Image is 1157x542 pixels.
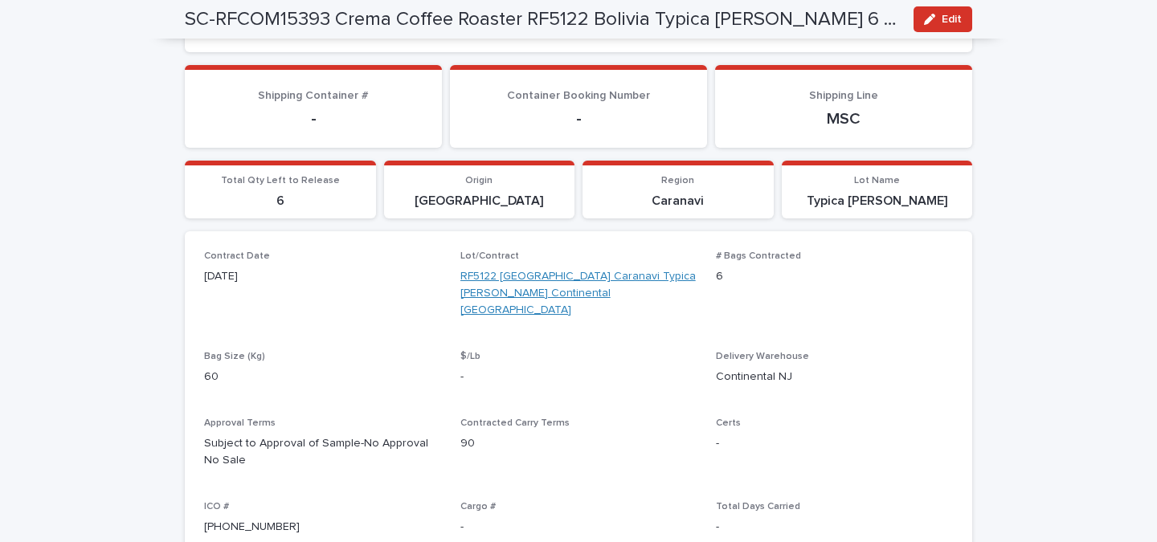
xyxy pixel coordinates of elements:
[460,268,697,318] a: RF5122 [GEOGRAPHIC_DATA] Caranavi Typica [PERSON_NAME] Continental [GEOGRAPHIC_DATA]
[854,176,900,185] span: Lot Name
[258,90,369,101] span: Shipping Container #
[460,251,519,261] span: Lot/Contract
[716,369,953,385] p: Continental NJ
[809,90,878,101] span: Shipping Line
[460,519,697,536] p: -
[791,194,963,209] p: Typica [PERSON_NAME]
[716,251,801,261] span: # Bags Contracted
[204,519,441,536] p: [PHONE_NUMBER]
[460,418,570,428] span: Contracted Carry Terms
[914,6,972,32] button: Edit
[716,268,953,285] p: 6
[204,251,270,261] span: Contract Date
[716,418,741,428] span: Certs
[716,519,953,536] p: -
[204,268,441,285] p: [DATE]
[460,352,480,361] span: $/Lb
[204,369,441,385] p: 60
[942,14,962,25] span: Edit
[185,8,901,31] h2: SC-RFCOM15393 Crema Coffee Roaster RF5122 Bolivia Typica Rosita 6 bags left to release
[204,109,423,128] p: -
[204,502,229,511] span: ICO #
[460,502,496,511] span: Cargo #
[592,194,764,209] p: Caranavi
[661,176,694,185] span: Region
[194,194,366,209] p: 6
[469,109,688,128] p: -
[507,90,650,101] span: Container Booking Number
[716,435,953,452] p: -
[465,176,493,185] span: Origin
[204,418,276,428] span: Approval Terms
[734,109,953,128] p: MSC
[460,435,697,452] p: 90
[716,502,800,511] span: Total Days Carried
[204,435,441,469] p: Subject to Approval of Sample-No Approval No Sale
[221,176,340,185] span: Total Qty Left to Release
[460,369,697,385] p: -
[204,352,265,361] span: Bag Size (Kg)
[716,352,809,361] span: Delivery Warehouse
[394,194,566,209] p: [GEOGRAPHIC_DATA]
